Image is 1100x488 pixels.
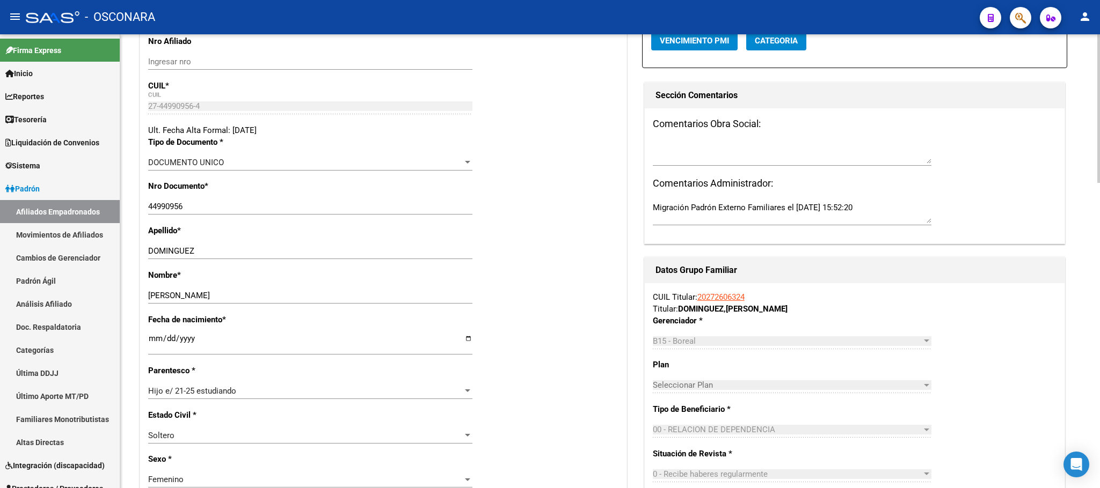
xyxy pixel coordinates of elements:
p: Tipo de Documento * [148,136,289,148]
span: Soltero [148,431,174,440]
p: Nro Afiliado [148,35,289,47]
span: Vencimiento PMI [660,36,729,46]
mat-icon: person [1079,10,1091,23]
p: Nro Documento [148,180,289,192]
p: Tipo de Beneficiario * [653,403,774,415]
h3: Comentarios Administrador: [653,176,1057,191]
p: Gerenciador * [653,315,774,327]
span: 0 - Recibe haberes regularmente [653,469,768,479]
span: Integración (discapacidad) [5,460,105,471]
a: 20272606324 [697,292,745,302]
span: Hijo e/ 21-25 estudiando [148,386,236,396]
span: Inicio [5,68,33,79]
div: CUIL Titular: Titular: [653,291,1057,315]
p: Apellido [148,225,289,236]
span: - OSCONARA [85,5,155,29]
button: Vencimiento PMI [651,31,738,50]
span: , [724,304,726,314]
span: Seleccionar Plan [653,380,922,390]
p: Nombre [148,269,289,281]
p: CUIL [148,80,289,92]
span: Sistema [5,160,40,172]
span: 00 - RELACION DE DEPENDENCIA [653,425,775,434]
span: DOCUMENTO UNICO [148,158,224,167]
span: Reportes [5,91,44,102]
div: Open Intercom Messenger [1063,452,1089,477]
span: Padrón [5,183,40,195]
p: Plan [653,359,774,371]
button: Categoria [746,31,806,50]
span: B15 - Boreal [653,336,696,346]
p: Situación de Revista * [653,448,774,460]
p: Parentesco * [148,365,289,376]
span: Liquidación de Convenios [5,137,99,149]
span: Femenino [148,475,184,484]
h1: Datos Grupo Familiar [655,262,1054,279]
mat-icon: menu [9,10,21,23]
div: Ult. Fecha Alta Formal: [DATE] [148,124,618,136]
span: Firma Express [5,45,61,56]
span: Categoria [755,36,798,46]
h3: Comentarios Obra Social: [653,116,1057,131]
p: Estado Civil * [148,409,289,421]
p: Sexo * [148,453,289,465]
h1: Sección Comentarios [655,87,1054,104]
span: Tesorería [5,114,47,125]
p: Fecha de nacimiento [148,314,289,326]
strong: DOMINGUEZ [PERSON_NAME] [678,304,788,314]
